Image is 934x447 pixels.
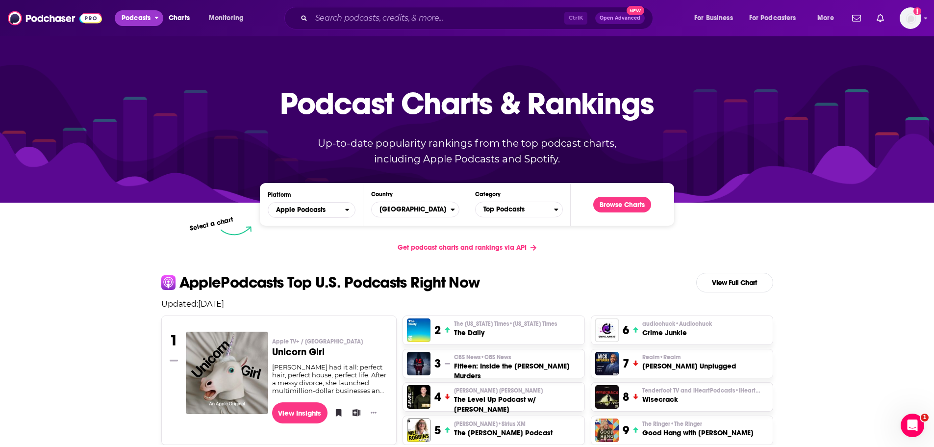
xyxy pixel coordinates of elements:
[694,11,733,25] span: For Business
[272,347,388,357] h3: Unicorn Girl
[268,202,355,218] button: open menu
[642,394,760,404] h3: Wisecrack
[272,363,388,394] div: [PERSON_NAME] had it all: perfect hair, perfect house, perfect life. After a messy divorce, she l...
[675,320,712,327] span: • Audiochuck
[186,332,268,414] a: Unicorn Girl
[749,11,796,25] span: For Podcasters
[186,332,268,414] img: Unicorn Girl
[407,419,430,442] img: The Mel Robbins Podcast
[642,328,712,338] h3: Crime Junkie
[272,338,388,345] p: Apple TV+ / Seven Hills
[434,323,441,338] h3: 2
[475,202,563,217] button: Categories
[817,11,834,25] span: More
[407,385,430,409] img: The Level Up Podcast w/ Paul Alex
[161,275,176,289] img: apple Icon
[623,356,629,371] h3: 7
[595,318,619,342] img: Crime Junkie
[921,414,929,421] span: 1
[454,353,580,381] a: CBS News•CBS NewsFifteen: Inside the [PERSON_NAME] Murders
[398,243,527,252] span: Get podcast charts and rankings via API
[623,323,629,338] h3: 6
[642,420,754,428] p: The Ringer • The Ringer
[367,408,380,418] button: Show More Button
[454,394,580,414] h3: The Level Up Podcast w/ [PERSON_NAME]
[169,11,190,25] span: Charts
[371,202,459,217] button: Countries
[179,275,480,290] p: Apple Podcasts Top U.S. Podcasts Right Now
[593,197,651,212] button: Browse Charts
[900,7,921,29] button: Show profile menu
[687,10,745,26] button: open menu
[221,226,252,236] img: select arrow
[407,318,430,342] img: The Daily
[454,353,511,361] span: CBS News
[115,10,163,26] button: open menu
[743,10,810,26] button: open menu
[372,201,450,218] span: [GEOGRAPHIC_DATA]
[670,421,702,427] span: • The Ringer
[900,7,921,29] img: User Profile
[642,361,736,371] h3: [PERSON_NAME] Unplugged
[642,320,712,328] p: audiochuck • Audiochuck
[642,387,760,394] span: Tenderfoot TV and iHeartPodcasts
[735,387,772,394] span: • iHeartRadio
[623,390,629,404] h3: 8
[901,414,924,437] iframe: Intercom live chat
[498,421,526,427] span: • Sirius XM
[454,320,557,338] a: The [US_STATE] Times•[US_STATE] TimesThe Daily
[454,428,553,438] h3: The [PERSON_NAME] Podcast
[564,12,587,25] span: Ctrl K
[595,385,619,409] a: Wisecrack
[331,405,341,420] button: Bookmark Podcast
[642,428,754,438] h3: Good Hang with [PERSON_NAME]
[454,420,526,428] span: [PERSON_NAME]
[407,352,430,375] img: Fifteen: Inside the Daniel Marsh Murders
[642,320,712,338] a: audiochuck•AudiochuckCrime Junkie
[642,353,681,361] span: Realm
[454,387,580,414] a: [PERSON_NAME] [PERSON_NAME]The Level Up Podcast w/ [PERSON_NAME]
[627,6,644,15] span: New
[900,7,921,29] span: Logged in as mindyn
[349,405,359,420] button: Add to List
[268,202,355,218] h2: Platforms
[642,387,760,394] p: Tenderfoot TV and iHeartPodcasts • iHeartRadio
[642,387,760,404] a: Tenderfoot TV and iHeartPodcasts•iHeartRadioWisecrack
[476,201,554,218] span: Top Podcasts
[162,10,196,26] a: Charts
[659,354,681,361] span: • Realm
[390,236,544,260] a: Get podcast charts and rankings via API
[272,402,328,423] a: View Insights
[595,352,619,375] img: Mick Unplugged
[642,320,712,328] span: audiochuck
[202,10,256,26] button: open menu
[454,328,557,338] h3: The Daily
[600,16,640,21] span: Open Advanced
[170,332,178,349] h3: 1
[623,423,629,438] h3: 9
[311,10,564,26] input: Search podcasts, credits, & more...
[480,354,511,361] span: • CBS News
[272,338,363,345] span: Apple TV+ / [GEOGRAPHIC_DATA]
[642,420,702,428] span: The Ringer
[810,10,846,26] button: open menu
[8,9,102,27] img: Podchaser - Follow, Share and Rate Podcasts
[209,11,244,25] span: Monitoring
[454,320,557,328] p: The New York Times • New York Times
[434,356,441,371] h3: 3
[434,390,441,404] h3: 4
[873,10,888,26] a: Show notifications dropdown
[509,320,557,327] span: • [US_STATE] Times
